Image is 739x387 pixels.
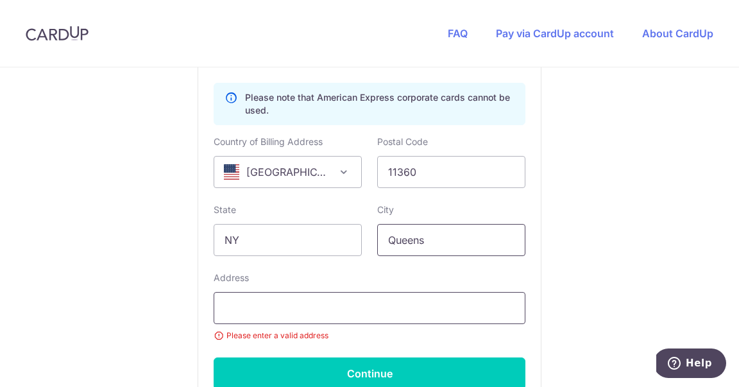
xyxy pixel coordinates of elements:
input: Example 123456 [377,156,525,188]
label: State [214,203,236,216]
span: United States [214,157,361,187]
a: About CardUp [642,27,713,40]
label: Address [214,271,249,284]
iframe: Opens a widget where you can find more information [656,348,726,381]
img: CardUp [26,26,89,41]
p: Please note that American Express corporate cards cannot be used. [245,91,514,117]
label: Postal Code [377,135,428,148]
label: Country of Billing Address [214,135,323,148]
a: Pay via CardUp account [496,27,614,40]
span: United States [214,156,362,188]
label: City [377,203,394,216]
a: FAQ [448,27,468,40]
small: Please enter a valid address [214,329,525,342]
